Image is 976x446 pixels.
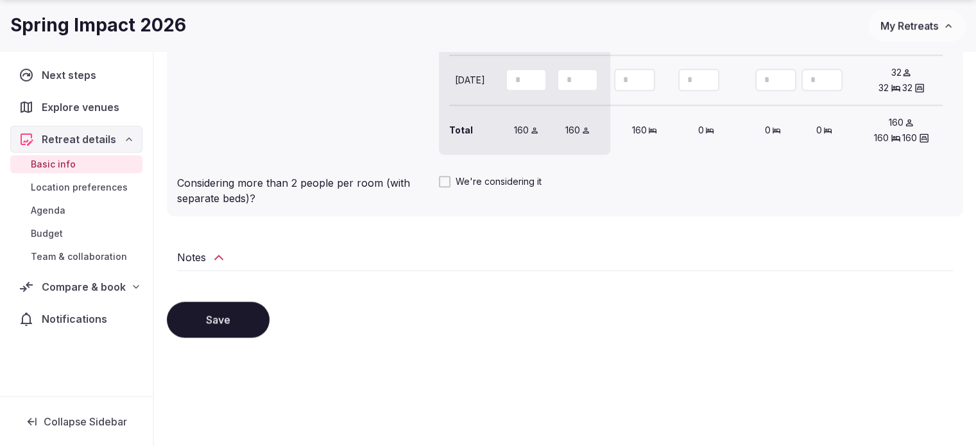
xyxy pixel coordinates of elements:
[902,132,929,144] button: 160
[10,305,142,332] a: Notifications
[31,227,63,240] span: Budget
[31,158,76,171] span: Basic info
[557,124,598,137] div: 160
[902,81,925,94] button: 32
[449,74,490,87] div: [DATE]
[891,66,912,79] button: 32
[873,132,888,144] span: 160
[902,81,912,94] span: 32
[902,132,916,144] span: 160
[878,81,888,94] span: 32
[44,415,127,428] span: Collapse Sidebar
[889,116,903,129] span: 160
[624,116,665,144] div: 160
[31,204,65,217] span: Agenda
[891,66,901,79] span: 32
[177,170,429,206] div: Considering more than 2 people per room (with separate beds)?
[873,132,901,144] button: 160
[889,116,914,129] button: 160
[31,250,127,263] span: Team & collaboration
[10,225,142,243] a: Budget
[10,13,186,38] h1: Spring Impact 2026
[10,155,142,173] a: Basic info
[878,81,901,94] button: 32
[10,248,142,266] a: Team & collaboration
[42,67,101,83] span: Next steps
[868,10,966,42] button: My Retreats
[880,19,938,32] span: My Retreats
[42,311,112,327] span: Notifications
[177,250,206,265] h2: Notes
[804,124,845,137] div: 0
[42,99,124,115] span: Explore venues
[42,279,126,295] span: Compare & book
[439,175,953,188] label: We're considering it
[167,302,270,338] button: Save
[506,124,547,137] div: 160
[686,116,727,144] div: 0
[42,132,116,147] span: Retreat details
[10,202,142,219] a: Agenda
[753,124,794,137] div: 0
[10,178,142,196] a: Location preferences
[31,181,128,194] span: Location preferences
[10,94,142,121] a: Explore venues
[10,407,142,436] button: Collapse Sidebar
[449,116,490,144] div: Total
[10,62,142,89] a: Next steps
[439,176,450,187] button: We're considering it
